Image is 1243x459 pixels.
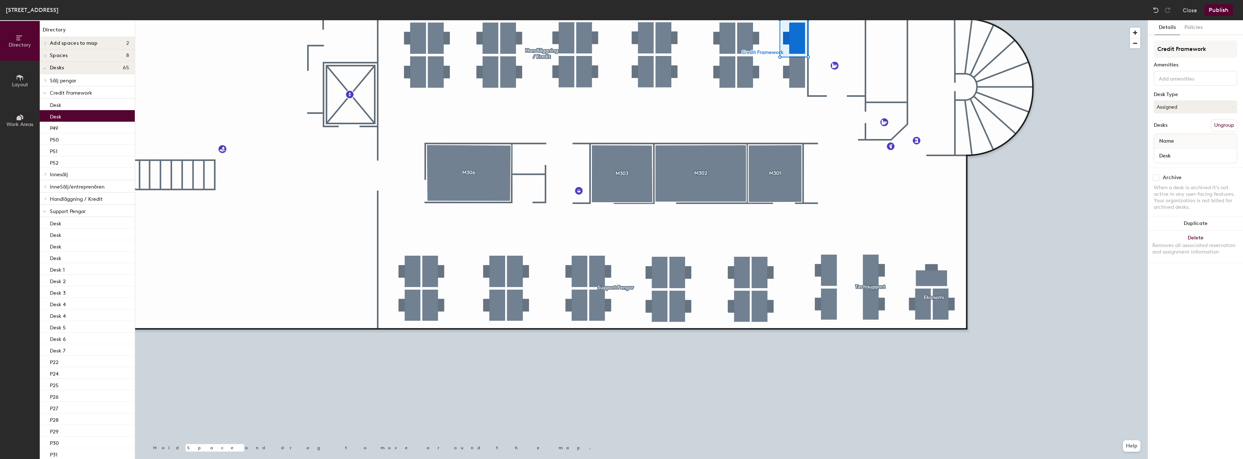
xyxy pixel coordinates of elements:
div: Archive [1163,175,1182,181]
button: Details [1154,20,1180,35]
p: P52 [50,158,59,166]
p: P29 [50,426,59,435]
span: Name [1156,135,1178,148]
span: 2 [126,40,129,46]
p: Desk 2 [50,276,66,285]
div: Desk Type [1154,92,1237,98]
div: Desks [1154,122,1167,128]
span: Innesälj [50,172,68,178]
input: Add amenities [1157,74,1222,82]
p: Desk [50,242,61,250]
span: 65 [123,65,129,71]
div: Removes all associated reservation and assignment information [1152,242,1239,255]
div: When a desk is archived it's not active in any user-facing features. Your organization is not bil... [1154,185,1237,211]
img: Undo [1152,7,1160,14]
span: Sälj pengar [50,78,76,84]
span: Support Pengar [50,208,86,215]
span: Add spaces to map [50,40,98,46]
button: DeleteRemoves all associated reservation and assignment information [1148,231,1243,263]
p: Desk [50,112,61,120]
span: Work Areas [7,121,33,127]
p: P26 [50,392,59,400]
div: Amenities [1154,62,1237,68]
p: P50 [50,135,59,143]
button: Close [1183,4,1197,16]
p: Desk 6 [50,334,66,342]
p: Desk [50,230,61,238]
span: Spaces [50,53,68,59]
span: Handläggning / Kredit [50,196,103,202]
span: Directory [9,42,31,48]
button: Policies [1180,20,1207,35]
button: Help [1123,440,1140,452]
button: Publish [1204,4,1233,16]
p: P27 [50,403,58,412]
button: Duplicate [1148,216,1243,231]
p: Desk 3 [50,288,66,296]
p: Desk 4 [50,299,66,308]
img: Redo [1164,7,1171,14]
p: P30 [50,438,59,446]
span: Credit Framework [50,90,92,96]
p: Desk 7 [50,346,65,354]
span: Layout [12,82,28,88]
p: P24 [50,369,59,377]
p: Desk [50,253,61,261]
p: Desk 1 [50,265,65,273]
p: Desk [50,100,61,108]
p: P25 [50,380,59,389]
span: Desks [50,65,64,71]
button: Assigned [1154,100,1237,113]
p: P22 [50,357,59,365]
p: Desk 4 [50,311,66,319]
p: P49 [50,123,58,131]
button: Ungroup [1211,119,1237,131]
p: P31 [50,450,57,458]
p: Desk [50,218,61,227]
p: Desk 5 [50,322,66,331]
span: 8 [126,53,129,59]
h1: Directory [40,26,135,37]
div: [STREET_ADDRESS] [6,5,59,14]
p: P51 [50,146,57,155]
span: InneSälj/entreprenören [50,184,104,190]
p: P28 [50,415,59,423]
input: Unnamed desk [1156,151,1235,161]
